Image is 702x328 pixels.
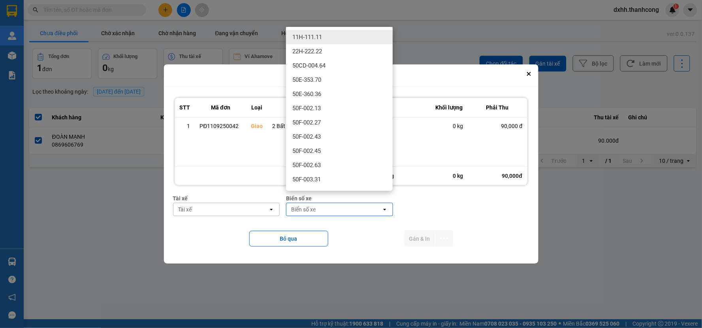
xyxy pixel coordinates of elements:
div: Loại [251,103,263,112]
div: Biển số xe [286,194,393,203]
div: 90,000đ [468,167,527,185]
div: STT [180,103,190,112]
div: Tài xế [173,194,280,203]
span: 50F-002.13 [292,104,321,112]
div: dialog [164,64,538,264]
span: 22H-222.22 [292,47,322,55]
div: Mã đơn [200,103,242,112]
button: Gán & In [405,230,435,247]
div: 1 [180,122,190,130]
ul: Menu [286,27,393,191]
div: Biển số xe [291,205,316,213]
svg: open [268,206,275,213]
span: 50F-002.27 [292,119,321,126]
span: 50F-002.63 [292,161,321,169]
button: Close [524,69,534,79]
span: 50CD-004.64 [292,62,326,70]
span: 50F-003.31 [292,175,321,183]
button: Bỏ qua [249,231,328,247]
svg: open [382,206,388,213]
div: Phải Thu [473,103,523,112]
span: 50E-353.70 [292,76,321,84]
div: 0 kg [431,167,468,185]
span: 50F-002.43 [292,133,321,141]
div: 2 Bất kỳ (CARTON NL) [273,122,327,130]
div: Gán tài xế nội bộ [164,64,538,87]
span: 50F-002.45 [292,147,321,155]
div: Khối lượng [435,103,463,112]
span: 11H-111.11 [292,33,322,41]
span: 50F-003.35 [292,190,321,198]
div: Giao [251,122,263,130]
div: 0 kg [435,122,463,130]
div: Tài xế [178,205,192,213]
span: 50E-360.36 [292,90,321,98]
div: Hàng hóa [273,103,327,112]
div: 90,000 đ [473,122,523,130]
div: PĐ1109250042 [200,122,242,130]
